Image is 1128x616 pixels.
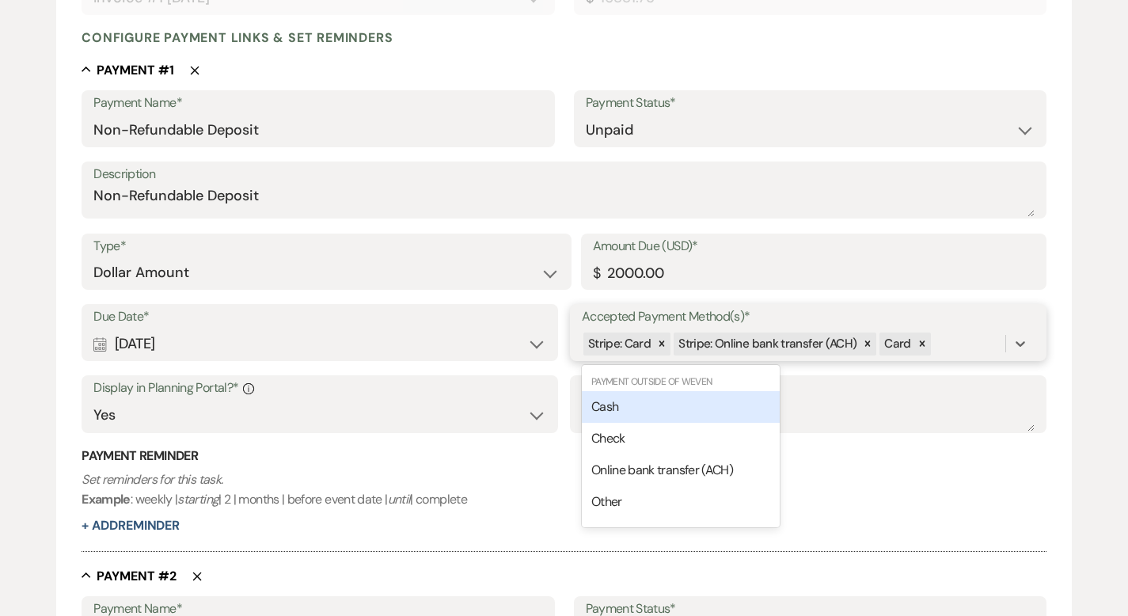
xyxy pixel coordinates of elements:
[82,491,131,508] b: Example
[884,336,910,352] span: Card
[82,29,393,46] h4: Configure payment links & set reminders
[93,185,1035,217] textarea: Non-Refundable Deposit
[588,336,651,352] span: Stripe: Card
[388,491,411,508] i: until
[97,62,174,79] h5: Payment # 1
[678,336,856,352] span: Stripe: Online bank transfer (ACH)
[82,62,174,78] button: Payment #1
[177,491,218,508] i: starting
[82,447,1046,465] h3: Payment Reminder
[582,377,1035,400] label: Notes
[586,92,1035,115] label: Payment Status*
[93,377,546,400] label: Display in Planning Portal?*
[82,470,1046,510] p: : weekly | | 2 | months | before event date | | complete
[93,235,559,258] label: Type*
[593,235,1035,258] label: Amount Due (USD)*
[582,375,780,389] div: Payment Outside of Weven
[591,398,618,415] span: Cash
[93,92,542,115] label: Payment Name*
[591,462,733,478] span: Online bank transfer (ACH)
[593,263,600,284] div: $
[93,329,546,359] div: [DATE]
[82,471,222,488] i: Set reminders for this task.
[97,568,177,585] h5: Payment # 2
[93,306,546,329] label: Due Date*
[82,568,177,584] button: Payment #2
[82,519,180,532] button: + AddReminder
[591,493,622,510] span: Other
[93,163,1035,186] label: Description
[582,306,1035,329] label: Accepted Payment Method(s)*
[591,430,625,447] span: Check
